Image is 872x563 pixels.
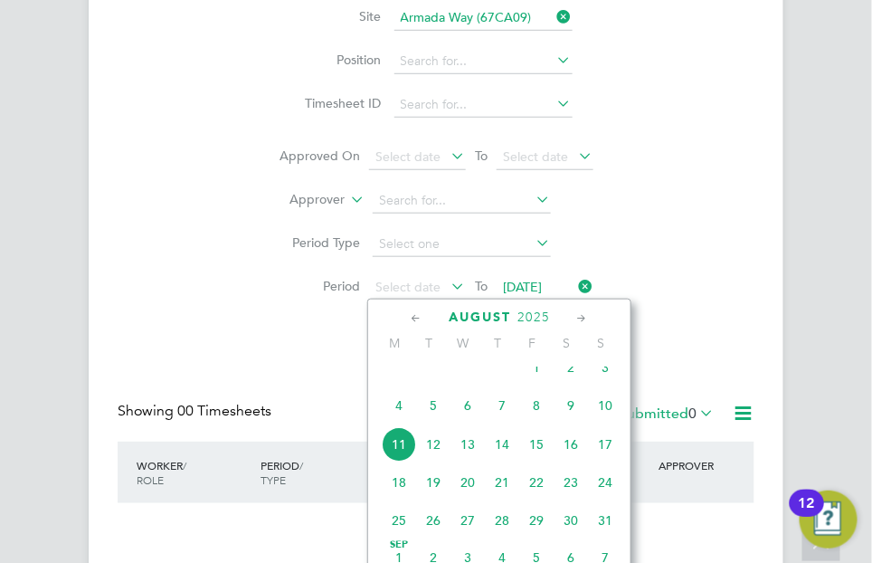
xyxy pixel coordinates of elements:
[480,335,515,351] span: T
[279,234,360,251] label: Period Type
[382,503,416,538] span: 25
[382,465,416,500] span: 18
[485,465,519,500] span: 21
[416,465,450,500] span: 19
[118,402,275,421] div: Showing
[588,503,622,538] span: 31
[300,52,382,68] label: Position
[279,148,360,164] label: Approved On
[450,427,485,462] span: 13
[619,405,715,423] label: Submitted
[416,427,450,462] span: 12
[394,92,573,118] input: Search for...
[450,503,485,538] span: 27
[261,472,287,487] span: TYPE
[554,388,588,423] span: 9
[519,350,554,385] span: 1
[519,427,554,462] span: 15
[177,402,271,420] span: 00 Timesheets
[257,449,382,496] div: PERIOD
[375,148,441,165] span: Select date
[655,449,730,482] div: APPROVER
[485,503,519,538] span: 28
[449,310,511,325] span: August
[382,541,416,550] span: Sep
[517,310,550,325] span: 2025
[566,402,718,427] div: Status
[688,405,697,423] span: 0
[373,232,551,257] input: Select one
[588,388,622,423] span: 10
[469,144,493,167] span: To
[519,388,554,423] span: 8
[469,274,493,298] span: To
[394,49,573,74] input: Search for...
[137,472,164,487] span: ROLE
[377,335,412,351] span: M
[450,465,485,500] span: 20
[588,427,622,462] span: 17
[300,95,382,111] label: Timesheet ID
[583,335,618,351] span: S
[132,449,257,496] div: WORKER
[554,503,588,538] span: 30
[446,335,480,351] span: W
[554,465,588,500] span: 23
[503,148,568,165] span: Select date
[416,388,450,423] span: 5
[382,427,416,462] span: 11
[279,278,360,294] label: Period
[373,188,551,214] input: Search for...
[554,427,588,462] span: 16
[263,191,345,209] label: Approver
[588,350,622,385] span: 3
[799,503,815,527] div: 12
[416,503,450,538] span: 26
[300,8,382,24] label: Site
[300,458,304,472] span: /
[394,5,573,31] input: Search for...
[800,491,858,549] button: Open Resource Center, 12 new notifications
[382,388,416,423] span: 4
[183,458,186,472] span: /
[485,427,519,462] span: 14
[549,335,583,351] span: S
[503,279,542,295] span: [DATE]
[519,465,554,500] span: 22
[485,388,519,423] span: 7
[412,335,446,351] span: T
[122,536,750,555] div: No data found
[554,350,588,385] span: 2
[375,279,441,295] span: Select date
[588,465,622,500] span: 24
[515,335,549,351] span: F
[450,388,485,423] span: 6
[519,503,554,538] span: 29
